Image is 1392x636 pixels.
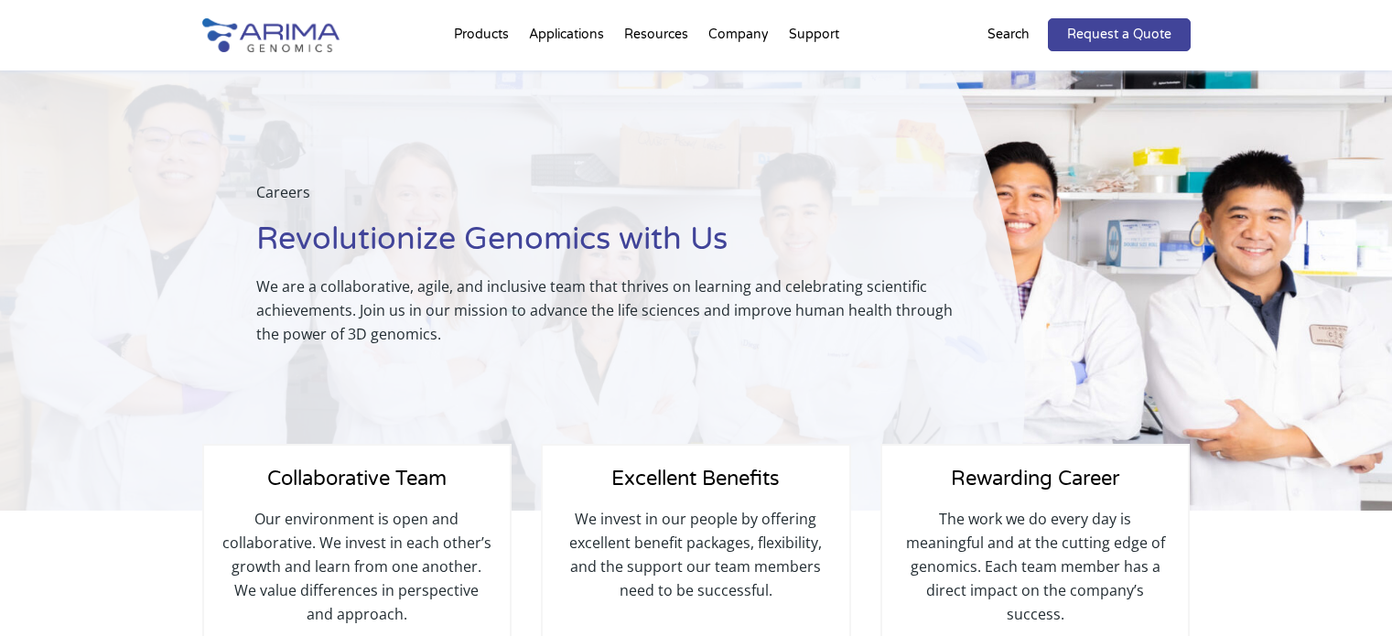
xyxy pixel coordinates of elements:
[1048,18,1191,51] a: Request a Quote
[256,180,979,219] p: Careers
[267,467,447,490] span: Collaborative Team
[951,467,1119,490] span: Rewarding Career
[901,507,1170,626] p: The work we do every day is meaningful and at the cutting edge of genomics. Each team member has ...
[611,467,780,490] span: Excellent Benefits
[561,507,830,602] p: We invest in our people by offering excellent benefit packages, flexibility, and the support our ...
[256,275,979,346] p: We are a collaborative, agile, and inclusive team that thrives on learning and celebrating scient...
[256,219,979,275] h1: Revolutionize Genomics with Us
[202,18,340,52] img: Arima-Genomics-logo
[987,23,1030,47] p: Search
[222,507,491,626] p: Our environment is open and collaborative. We invest in each other’s growth and learn from one an...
